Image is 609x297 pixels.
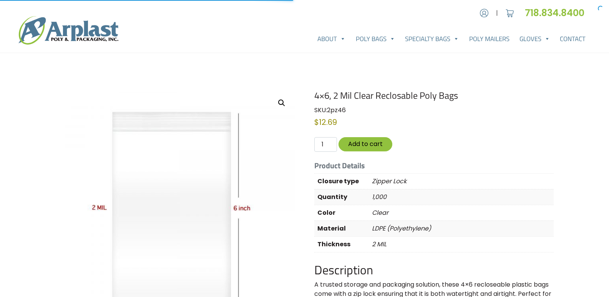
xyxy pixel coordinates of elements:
[372,174,553,189] p: Zipper Lock
[314,173,553,252] table: Product Details
[555,31,591,46] a: Contact
[314,262,553,277] h2: Description
[372,189,553,205] p: 1,000
[314,117,319,128] span: $
[400,31,465,46] a: Specialty Bags
[314,137,337,152] input: Qty
[351,31,400,46] a: Poly Bags
[314,236,372,252] th: Thickness
[314,161,553,170] h5: Product Details
[464,31,514,46] a: Poly Mailers
[339,137,392,151] button: Add to cart
[372,237,553,252] p: 2 MIL
[372,221,553,236] p: LDPE (Polyethylene)
[327,106,346,114] span: 2pz46
[314,189,372,205] th: Quantity
[314,90,553,101] h1: 4×6, 2 Mil Clear Reclosable Poly Bags
[514,31,555,46] a: Gloves
[275,96,289,110] a: View full-screen image gallery
[312,31,351,46] a: About
[314,117,337,128] bdi: 12.69
[314,205,372,221] th: Color
[372,205,553,221] p: Clear
[525,7,591,19] a: 718.834.8400
[314,173,372,189] th: Closure type
[314,106,346,114] span: SKU:
[496,8,498,18] span: |
[18,16,118,45] img: logo
[314,221,372,236] th: Material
